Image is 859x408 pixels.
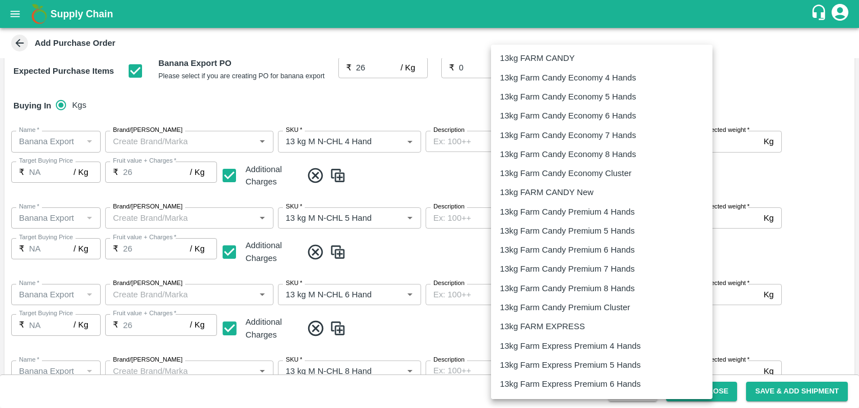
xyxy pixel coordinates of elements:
p: 13kg Farm Candy Economy 8 Hands [500,148,636,160]
p: 13kg Farm Candy Premium 8 Hands [500,282,635,295]
p: 13kg FARM EXPRESS [500,320,585,333]
p: 13kg Farm Candy Premium 6 Hands [500,244,635,256]
p: 13kg Farm Candy Premium 4 Hands [500,206,635,218]
p: 13kg Farm Candy Economy 6 Hands [500,110,636,122]
p: 13kg Farm Express Premium 6 Hands [500,378,641,390]
p: 13kg Farm Express Premium 4 Hands [500,340,641,352]
p: 13kg FARM CANDY New [500,186,593,198]
p: 13kg Farm Candy Premium 7 Hands [500,263,635,275]
p: 13kg Farm Candy Premium Cluster [500,301,630,314]
p: 13kg Farm Candy Economy 7 Hands [500,129,636,141]
p: 13kg FARM CANDY [500,52,575,64]
p: 13kg Farm Candy Economy Cluster [500,167,631,179]
p: 13kg Farm Candy Economy 4 Hands [500,72,636,84]
p: 13kg Farm Candy Economy 5 Hands [500,91,636,103]
p: 13kg Farm Candy Premium 5 Hands [500,225,635,237]
p: 13kg Farm Express Premium 5 Hands [500,359,641,371]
